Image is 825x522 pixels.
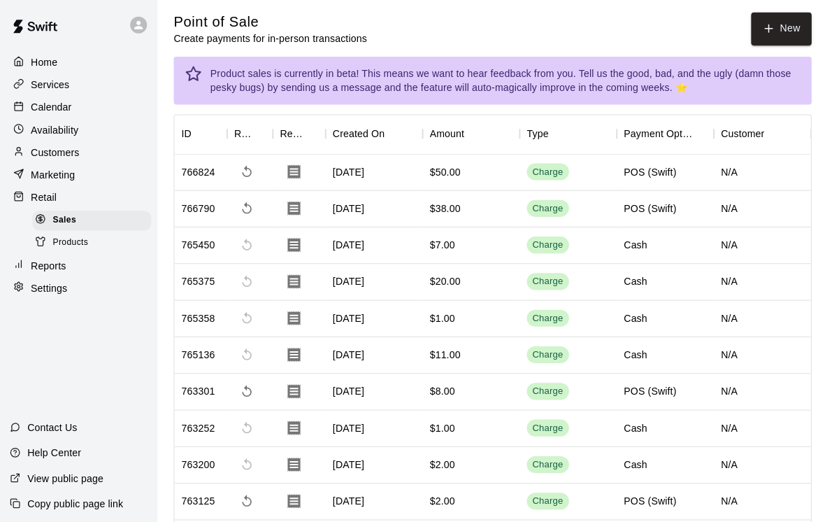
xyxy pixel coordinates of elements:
[531,165,561,178] div: Charge
[429,201,459,215] div: $38.00
[761,124,781,143] button: Sort
[622,346,645,360] div: Cash
[182,492,215,506] div: 763125
[429,383,454,397] div: $8.00
[29,469,104,483] p: View public page
[711,263,808,299] div: N/A
[622,419,645,433] div: Cash
[234,341,259,366] span: Cannot make a refund for non card payments
[182,456,215,470] div: 763200
[182,201,215,215] div: 766790
[11,97,146,118] a: Calendar
[622,237,645,251] div: Cash
[332,114,384,153] div: Created On
[32,258,67,271] p: Reports
[29,494,124,508] p: Copy public page link
[691,124,711,143] button: Sort
[622,201,674,215] div: POS (Swift)
[234,486,259,512] span: Refund payment
[429,274,459,288] div: $20.00
[429,310,454,324] div: $1.00
[32,280,69,294] p: Settings
[711,190,808,227] div: N/A
[711,227,808,263] div: N/A
[11,141,146,162] div: Customers
[182,419,215,433] div: 763252
[32,100,73,114] p: Calendar
[34,210,152,230] div: Sales
[182,114,192,153] div: ID
[192,124,211,143] button: Sort
[253,124,273,143] button: Sort
[711,409,808,445] div: N/A
[325,190,422,227] div: [DATE]
[234,304,259,330] span: Cannot make a refund for non card payments
[29,418,78,432] p: Contact Us
[11,119,146,140] div: Availability
[29,444,82,458] p: Help Center
[531,383,561,397] div: Charge
[54,234,89,248] span: Products
[234,268,259,293] span: Cannot make a refund for non card payments
[280,114,306,153] div: Receipt
[32,78,71,92] p: Services
[711,114,808,153] div: Customer
[32,145,80,159] p: Customers
[280,303,308,331] button: Download Receipt
[525,114,547,153] div: Type
[174,13,366,31] h5: Point of Sale
[306,124,325,143] button: Sort
[32,167,76,181] p: Marketing
[711,445,808,481] div: N/A
[531,456,561,470] div: Charge
[429,456,454,470] div: $2.00
[622,492,674,506] div: POS (Swift)
[531,202,561,215] div: Charge
[227,114,273,153] div: Refund
[429,164,459,178] div: $50.00
[325,481,422,518] div: [DATE]
[325,263,422,299] div: [DATE]
[11,164,146,185] a: Marketing
[531,274,561,288] div: Charge
[11,186,146,207] a: Retail
[325,409,422,445] div: [DATE]
[547,124,566,143] button: Sort
[622,164,674,178] div: POS (Swift)
[384,124,403,143] button: Sort
[711,299,808,336] div: N/A
[11,276,146,297] a: Settings
[622,383,674,397] div: POS (Swift)
[11,74,146,95] div: Services
[280,376,308,404] button: Download Receipt
[531,347,561,360] div: Charge
[280,194,308,222] button: Download Receipt
[182,237,215,251] div: 765450
[32,190,58,204] p: Retail
[280,339,308,367] button: Download Receipt
[622,456,645,470] div: Cash
[615,114,711,153] div: Payment Option
[182,383,215,397] div: 763301
[11,52,146,73] div: Home
[718,114,761,153] div: Customer
[531,311,561,324] div: Charge
[748,13,808,45] button: New
[32,55,59,69] p: Home
[422,114,518,153] div: Amount
[711,336,808,372] div: N/A
[280,267,308,295] button: Download Receipt
[711,481,808,518] div: N/A
[182,164,215,178] div: 766824
[54,213,77,227] span: Sales
[210,61,797,100] div: Product sales is currently in beta! This means we want to hear feedback from you. Tell us the goo...
[429,419,454,433] div: $1.00
[234,232,259,257] span: Cannot make a refund for non card payments
[32,122,80,136] p: Availability
[531,493,561,506] div: Charge
[280,82,380,93] a: sending us a message
[11,254,146,275] a: Reports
